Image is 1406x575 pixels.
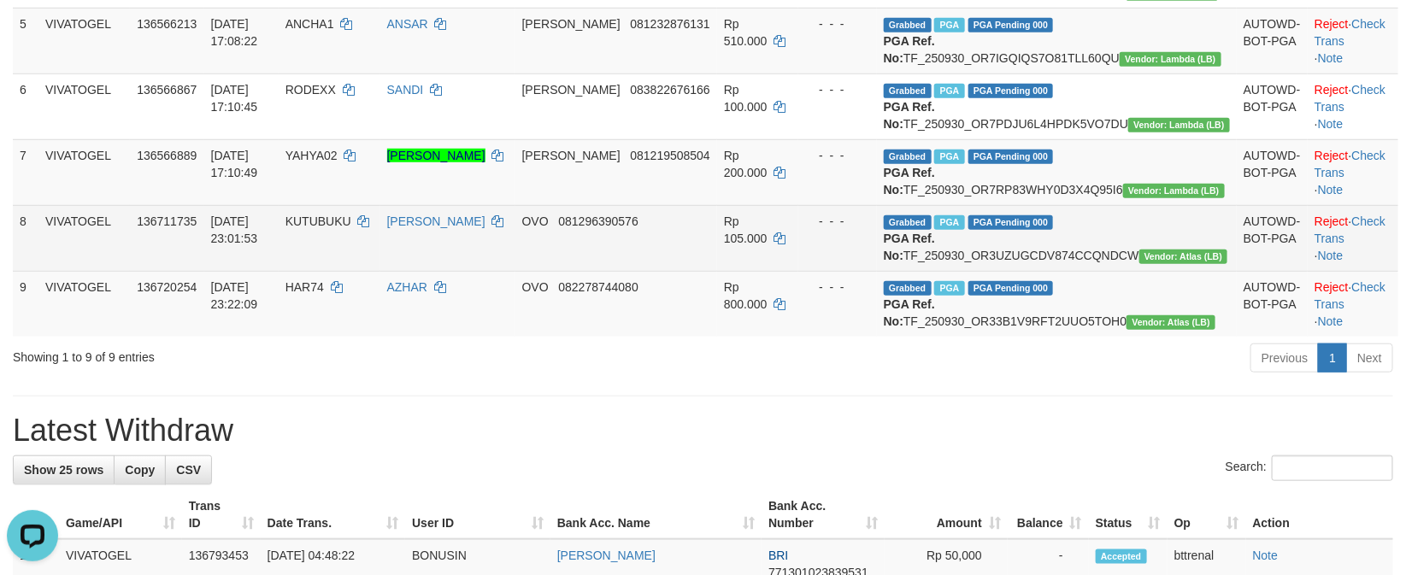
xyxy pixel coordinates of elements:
[1237,205,1308,271] td: AUTOWD-BOT-PGA
[724,149,768,179] span: Rp 200.000
[38,8,130,73] td: VIVATOGEL
[211,17,258,48] span: [DATE] 17:08:22
[724,17,768,48] span: Rp 510.000
[768,549,788,562] span: BRI
[522,17,621,31] span: [PERSON_NAME]
[13,271,38,337] td: 9
[13,490,59,539] th: ID: activate to sort column descending
[724,214,768,245] span: Rp 105.000
[805,15,870,32] div: - - -
[968,215,1054,230] span: PGA Pending
[1128,118,1230,132] span: Vendor URL: https://dashboard.q2checkout.com/secure
[1308,271,1398,337] td: · ·
[125,463,155,477] span: Copy
[522,83,621,97] span: [PERSON_NAME]
[285,214,351,228] span: KUTUBUKU
[13,414,1393,448] h1: Latest Withdraw
[884,166,935,197] b: PGA Ref. No:
[968,150,1054,164] span: PGA Pending
[13,139,38,205] td: 7
[1089,490,1168,539] th: Status: activate to sort column ascending
[211,214,258,245] span: [DATE] 23:01:53
[1308,8,1398,73] td: · ·
[137,280,197,294] span: 136720254
[1318,51,1344,65] a: Note
[387,83,424,97] a: SANDI
[38,205,130,271] td: VIVATOGEL
[1272,455,1393,481] input: Search:
[1123,184,1225,198] span: Vendor URL: https://dashboard.q2checkout.com/secure
[387,17,428,31] a: ANSAR
[285,83,336,97] span: RODEXX
[285,280,324,294] span: HAR74
[934,18,964,32] span: Marked by bttwdluis
[630,83,709,97] span: Copy 083822676166 to clipboard
[522,280,549,294] span: OVO
[1237,139,1308,205] td: AUTOWD-BOT-PGA
[1308,139,1398,205] td: · ·
[1318,117,1344,131] a: Note
[1315,17,1349,31] a: Reject
[877,271,1237,337] td: TF_250930_OR33B1V9RFT2UUO5TOH0
[13,73,38,139] td: 6
[877,73,1237,139] td: TF_250930_OR7PDJU6L4HPDK5VO7DU
[137,214,197,228] span: 136711735
[550,490,762,539] th: Bank Acc. Name: activate to sort column ascending
[1315,149,1349,162] a: Reject
[885,490,1008,539] th: Amount: activate to sort column ascending
[805,81,870,98] div: - - -
[285,149,338,162] span: YAHYA02
[182,490,261,539] th: Trans ID: activate to sort column ascending
[38,139,130,205] td: VIVATOGEL
[7,7,58,58] button: Open LiveChat chat widget
[13,342,573,366] div: Showing 1 to 9 of 9 entries
[934,281,964,296] span: Marked by bttrenal
[934,150,964,164] span: Marked by bttwdluis
[1315,280,1349,294] a: Reject
[1308,205,1398,271] td: · ·
[387,280,427,294] a: AZHAR
[884,150,932,164] span: Grabbed
[1246,490,1393,539] th: Action
[176,463,201,477] span: CSV
[285,17,334,31] span: ANCHA1
[13,205,38,271] td: 8
[1250,343,1319,373] a: Previous
[1308,73,1398,139] td: · ·
[968,281,1054,296] span: PGA Pending
[522,149,621,162] span: [PERSON_NAME]
[877,139,1237,205] td: TF_250930_OR7RP83WHY0D3X4Q95I6
[884,18,932,32] span: Grabbed
[1237,271,1308,337] td: AUTOWD-BOT-PGA
[884,232,935,262] b: PGA Ref. No:
[1315,83,1349,97] a: Reject
[1120,52,1221,67] span: Vendor URL: https://dashboard.q2checkout.com/secure
[630,17,709,31] span: Copy 081232876131 to clipboard
[1315,214,1349,228] a: Reject
[934,215,964,230] span: Marked by bttrenal
[1315,83,1385,114] a: Check Trans
[387,214,485,228] a: [PERSON_NAME]
[1346,343,1393,373] a: Next
[165,455,212,484] a: CSV
[724,83,768,114] span: Rp 100.000
[805,147,870,164] div: - - -
[211,280,258,311] span: [DATE] 23:22:09
[968,18,1054,32] span: PGA Pending
[137,149,197,162] span: 136566889
[405,490,550,539] th: User ID: activate to sort column ascending
[968,84,1054,98] span: PGA Pending
[1008,490,1089,539] th: Balance: activate to sort column ascending
[1096,549,1147,564] span: Accepted
[1127,315,1215,330] span: Vendor URL: https://dashboard.q2checkout.com/secure
[1253,549,1279,562] a: Note
[558,280,638,294] span: Copy 082278744080 to clipboard
[558,214,638,228] span: Copy 081296390576 to clipboard
[557,549,656,562] a: [PERSON_NAME]
[1237,73,1308,139] td: AUTOWD-BOT-PGA
[114,455,166,484] a: Copy
[884,297,935,328] b: PGA Ref. No:
[1318,314,1344,328] a: Note
[137,83,197,97] span: 136566867
[261,490,405,539] th: Date Trans.: activate to sort column ascending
